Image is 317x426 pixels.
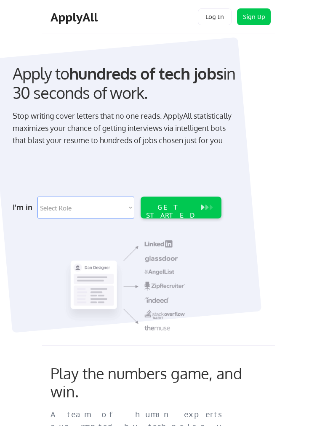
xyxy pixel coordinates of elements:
div: I'm in [13,200,33,214]
div: GET STARTED [144,203,198,219]
div: Play the numbers game, and win. [51,364,256,400]
button: Log In [198,8,232,25]
strong: hundreds of tech jobs [69,63,223,83]
div: Stop writing cover letters that no one reads. ApplyAll statistically maximizes your chance of get... [13,110,237,146]
div: Apply to in 30 seconds of work. [13,64,237,102]
div: ApplyAll [51,10,100,24]
button: Sign Up [237,8,271,25]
